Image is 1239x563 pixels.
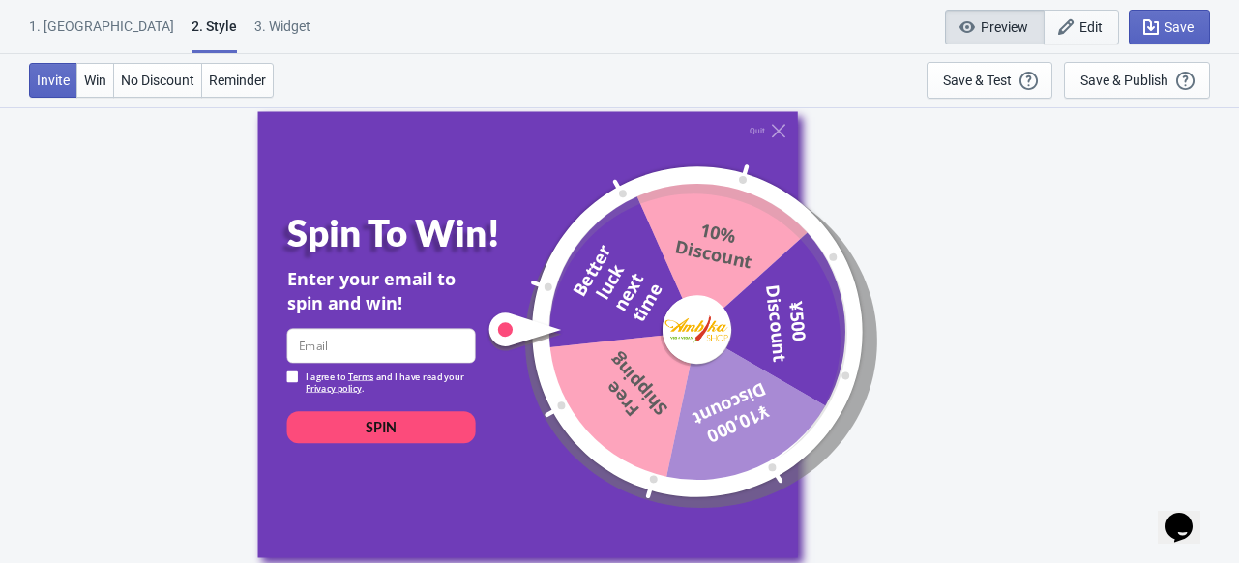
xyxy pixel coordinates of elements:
span: Preview [981,19,1028,35]
div: Quit [749,126,764,135]
span: No Discount [121,73,194,88]
button: Save & Publish [1064,62,1210,99]
div: Spin To Win! [286,211,513,255]
button: No Discount [113,63,202,98]
button: Edit [1044,10,1119,44]
button: Invite [29,63,77,98]
button: Save & Test [927,62,1052,99]
div: Save & Publish [1080,73,1168,88]
button: Win [76,63,114,98]
div: Save & Test [943,73,1012,88]
span: Invite [37,73,70,88]
div: I agree to and I have read your . [305,371,475,394]
div: 1. [GEOGRAPHIC_DATA] [29,16,174,50]
button: Reminder [201,63,274,98]
a: Privacy policy [305,382,361,394]
div: SPIN [365,417,396,436]
span: Save [1165,19,1194,35]
iframe: chat widget [1158,486,1220,544]
div: 3. Widget [254,16,310,50]
input: Email [286,328,475,363]
a: Terms [347,370,372,382]
span: Reminder [209,73,266,88]
button: Save [1129,10,1210,44]
button: Preview [945,10,1045,44]
div: Enter your email to spin and win! [286,267,475,314]
span: Win [84,73,106,88]
div: 2 . Style [192,16,237,53]
span: Edit [1079,19,1103,35]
